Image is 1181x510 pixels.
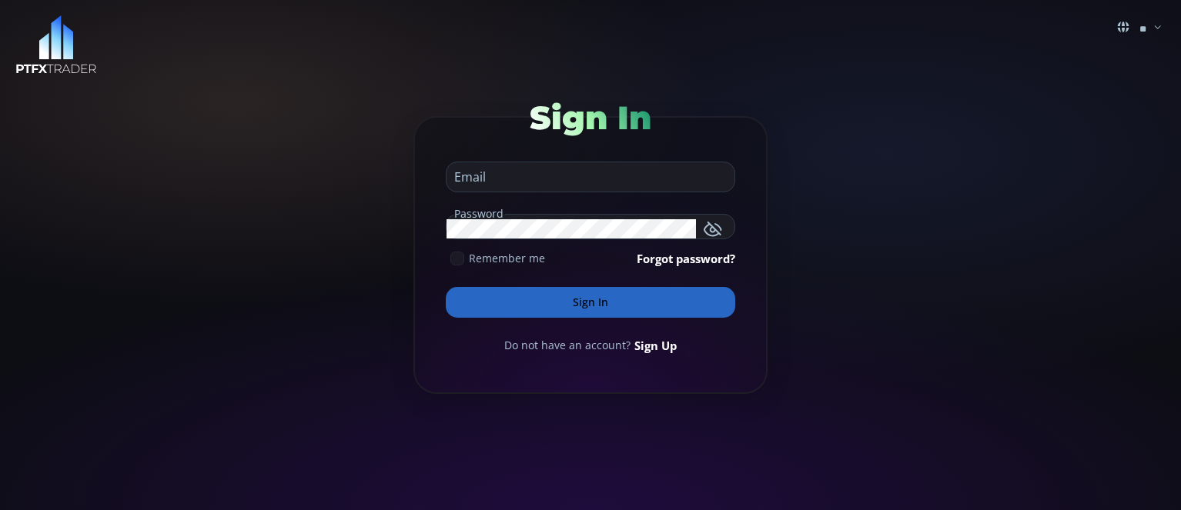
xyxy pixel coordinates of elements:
[637,250,735,267] a: Forgot password?
[446,287,735,318] button: Sign In
[634,337,677,354] a: Sign Up
[15,15,97,75] img: LOGO
[530,98,651,138] span: Sign In
[469,250,545,266] span: Remember me
[446,337,735,354] div: Do not have an account?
